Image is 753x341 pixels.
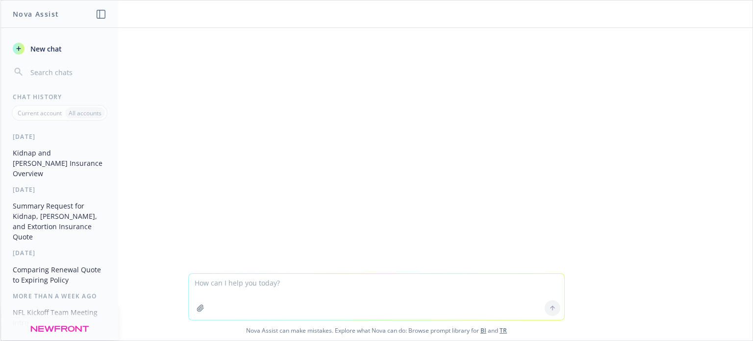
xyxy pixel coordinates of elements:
[1,249,118,257] div: [DATE]
[28,44,62,54] span: New chat
[9,198,110,245] button: Summary Request for Kidnap, [PERSON_NAME], and Extortion Insurance Quote
[480,326,486,335] a: BI
[500,326,507,335] a: TR
[9,304,110,331] button: NFL Kickoff Team Meeting Intro
[69,109,101,117] p: All accounts
[28,65,106,79] input: Search chats
[9,40,110,57] button: New chat
[1,292,118,300] div: More than a week ago
[13,9,59,19] h1: Nova Assist
[1,93,118,101] div: Chat History
[18,109,62,117] p: Current account
[9,262,110,288] button: Comparing Renewal Quote to Expiring Policy
[9,145,110,182] button: Kidnap and [PERSON_NAME] Insurance Overview
[1,132,118,141] div: [DATE]
[1,185,118,194] div: [DATE]
[4,320,749,341] span: Nova Assist can make mistakes. Explore what Nova can do: Browse prompt library for and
